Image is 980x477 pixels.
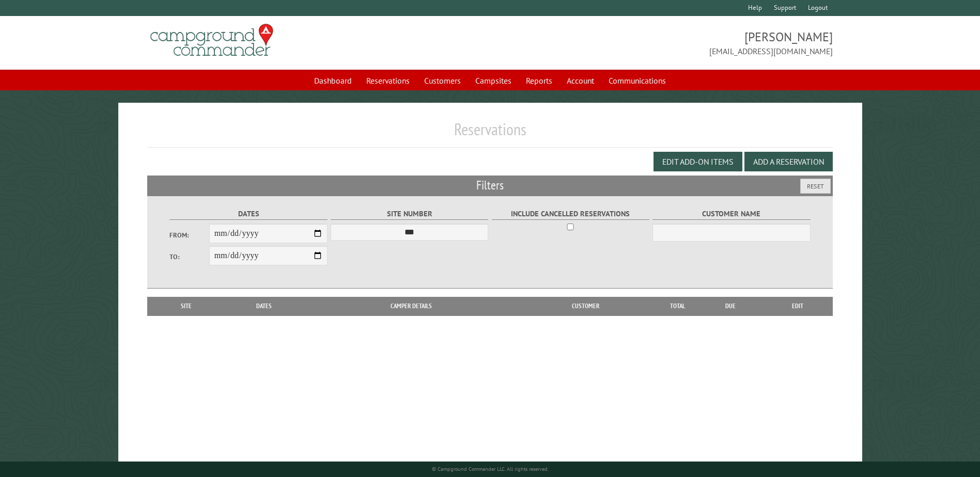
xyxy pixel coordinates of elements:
a: Customers [418,71,467,90]
th: Site [152,297,220,315]
th: Total [657,297,698,315]
th: Edit [763,297,833,315]
h1: Reservations [147,119,832,148]
label: From: [169,230,209,240]
th: Camper Details [308,297,514,315]
span: [PERSON_NAME] [EMAIL_ADDRESS][DOMAIN_NAME] [490,28,833,57]
button: Add a Reservation [744,152,833,171]
a: Dashboard [308,71,358,90]
label: To: [169,252,209,262]
th: Dates [220,297,308,315]
th: Due [698,297,763,315]
button: Reset [800,179,831,194]
a: Account [561,71,600,90]
h2: Filters [147,176,832,195]
label: Include Cancelled Reservations [492,208,649,220]
th: Customer [514,297,657,315]
label: Site Number [331,208,488,220]
label: Customer Name [652,208,810,220]
a: Campsites [469,71,518,90]
a: Reservations [360,71,416,90]
a: Reports [520,71,558,90]
small: © Campground Commander LLC. All rights reserved. [432,466,549,472]
img: Campground Commander [147,20,276,60]
button: Edit Add-on Items [654,152,742,171]
a: Communications [602,71,672,90]
label: Dates [169,208,327,220]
